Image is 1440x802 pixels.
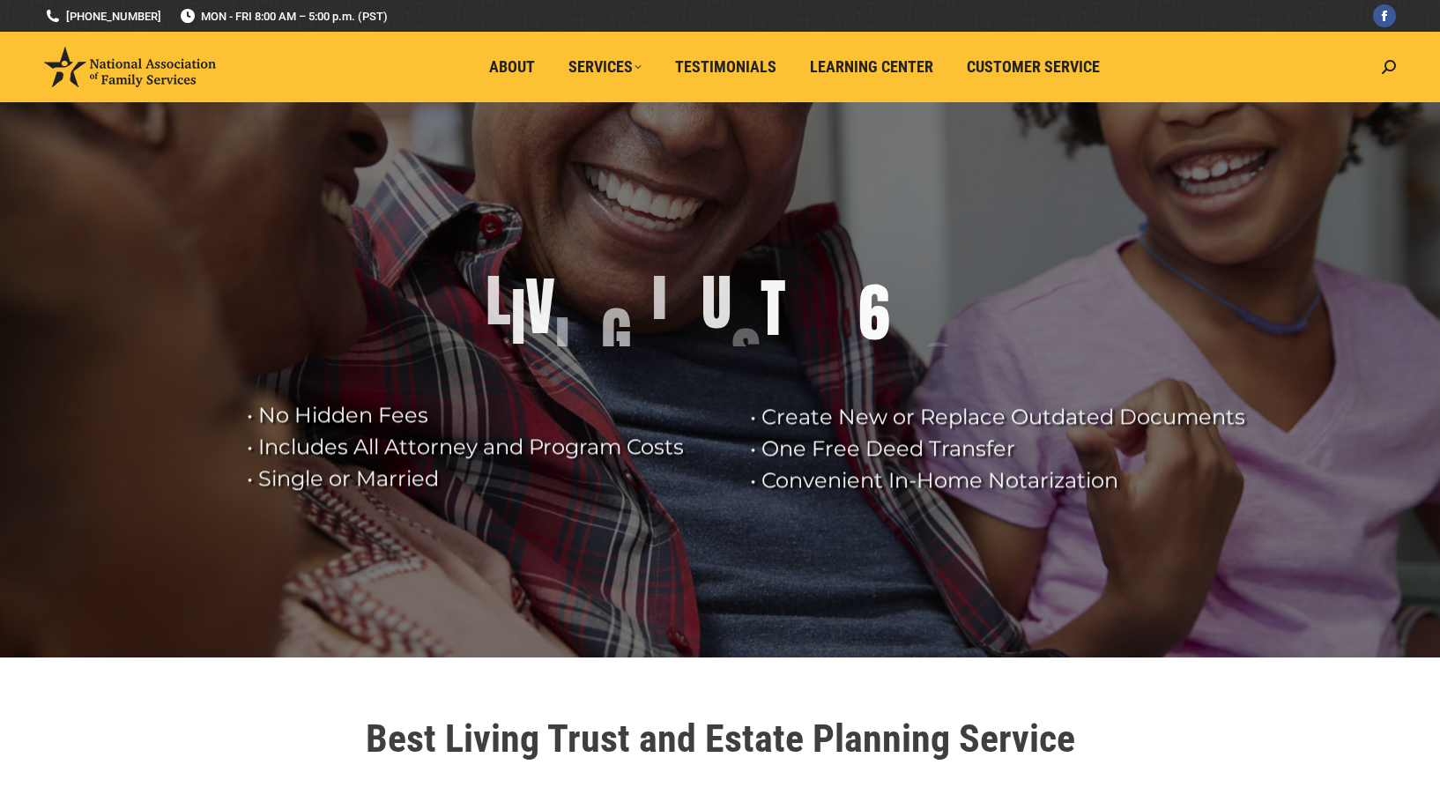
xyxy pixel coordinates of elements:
span: Learning Center [810,57,933,77]
div: I [555,310,569,381]
div: T [761,273,785,344]
a: Customer Service [954,50,1112,84]
h1: Best Living Trust and Estate Planning Service [226,719,1214,758]
div: G [601,301,632,372]
span: Testimonials [675,57,776,77]
rs-layer: • No Hidden Fees • Includes All Attorney and Program Costs • Single or Married [247,399,728,494]
div: U [701,266,731,337]
span: Customer Service [967,57,1100,77]
a: [PHONE_NUMBER] [44,8,161,25]
div: 6 [858,278,890,348]
div: S [731,322,761,392]
div: L [486,263,511,333]
rs-layer: • Create New or Replace Outdated Documents • One Free Deed Transfer • Convenient In-Home Notariza... [750,401,1261,496]
div: T [647,257,672,328]
div: V [525,271,555,342]
span: Services [568,57,642,77]
div: 9 [922,336,954,406]
div: I [511,282,525,353]
a: Learning Center [798,50,946,84]
span: About [489,57,535,77]
a: Testimonials [663,50,789,84]
a: Facebook page opens in new window [1373,4,1396,27]
img: National Association of Family Services [44,47,216,87]
span: MON - FRI 8:00 AM – 5:00 p.m. (PST) [179,8,388,25]
a: About [477,50,547,84]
